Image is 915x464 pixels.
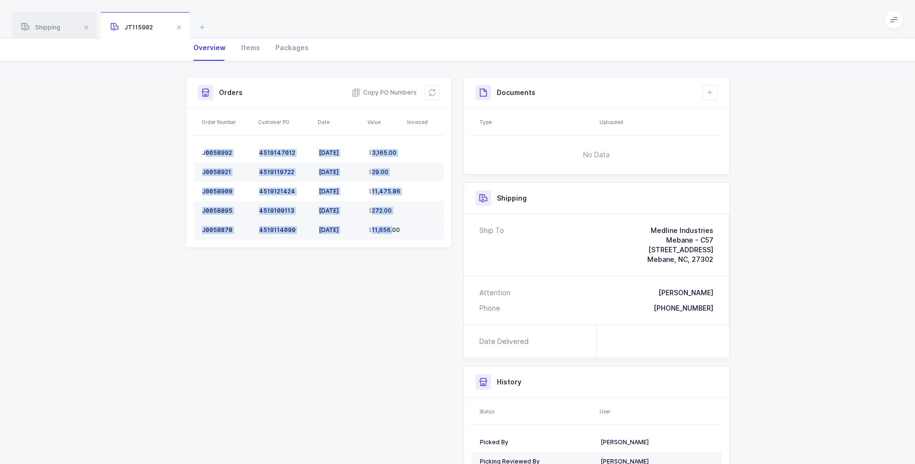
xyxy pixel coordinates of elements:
div: Customer PO [258,118,312,126]
div: Attention [479,288,510,298]
div: Date Delivered [479,337,533,346]
div: [DATE] [319,168,361,176]
span: Shipping [21,24,60,31]
div: [DATE] [319,188,361,195]
div: Items [233,35,268,61]
div: Invoiced [407,118,441,126]
div: Status [479,408,594,415]
div: [DATE] [319,207,361,215]
span: 11,656.00 [369,226,400,234]
div: Picked By [480,438,593,446]
div: J0058921 [202,168,251,176]
div: Date [318,118,362,126]
span: 29.00 [369,168,388,176]
button: Copy PO Numbers [352,88,417,97]
span: 272.00 [369,207,392,215]
div: Uploaded [600,118,719,126]
div: Order Number [202,118,252,126]
h3: Orders [219,88,243,97]
div: [PERSON_NAME] [658,288,713,298]
div: Mebane - C57 [647,235,713,245]
h3: Documents [497,88,535,97]
div: [PHONE_NUMBER] [654,303,713,313]
span: 11,475.86 [369,188,400,195]
div: [PERSON_NAME] [601,438,713,446]
div: [STREET_ADDRESS] [647,245,713,255]
div: Overview [186,35,233,61]
div: [DATE] [319,226,361,234]
span: 3,165.00 [369,149,396,157]
div: 4519147012 [259,149,311,157]
div: 4519121424 [259,188,311,195]
div: Ship To [479,226,504,264]
div: 4519114099 [259,226,311,234]
div: 4519119722 [259,168,311,176]
div: J0058878 [202,226,251,234]
div: J0058992 [202,149,251,157]
div: Packages [268,35,316,61]
div: J0058895 [202,207,251,215]
div: [DATE] [319,149,361,157]
div: J0058909 [202,188,251,195]
div: User [600,408,719,415]
div: Phone [479,303,500,313]
span: Mebane, NC, 27302 [647,255,713,263]
div: Medline Industries [647,226,713,235]
div: Type [479,118,594,126]
h3: History [497,377,521,387]
span: JT115902 [110,24,153,31]
div: 4519109113 [259,207,311,215]
div: Value [368,118,401,126]
span: No Data [534,140,659,169]
h3: Shipping [497,193,527,203]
